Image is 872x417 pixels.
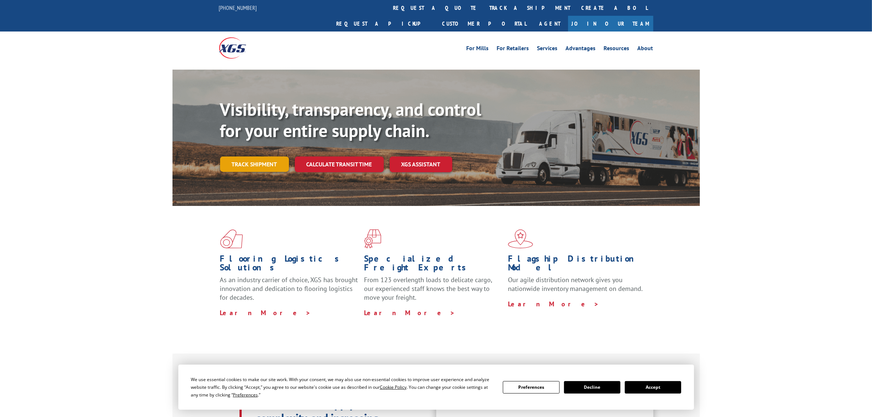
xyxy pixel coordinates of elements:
a: For Retailers [497,45,529,53]
img: xgs-icon-total-supply-chain-intelligence-red [220,229,243,248]
a: Calculate transit time [295,156,384,172]
a: Learn More > [364,309,455,317]
h1: Flooring Logistics Solutions [220,254,359,276]
h1: Specialized Freight Experts [364,254,502,276]
a: Join Our Team [568,16,653,32]
span: Cookie Policy [380,384,407,390]
a: Request a pickup [331,16,437,32]
a: About [638,45,653,53]
button: Decline [564,381,620,394]
a: Learn More > [508,300,599,308]
a: For Mills [467,45,489,53]
a: Agent [532,16,568,32]
a: Learn More > [220,309,311,317]
img: xgs-icon-flagship-distribution-model-red [508,229,533,248]
div: Cookie Consent Prompt [178,365,694,410]
p: From 123 overlength loads to delicate cargo, our experienced staff knows the best way to move you... [364,276,502,308]
a: Resources [604,45,630,53]
button: Accept [625,381,681,394]
b: Visibility, transparency, and control for your entire supply chain. [220,98,482,142]
a: Advantages [566,45,596,53]
span: Our agile distribution network gives you nationwide inventory management on demand. [508,276,643,293]
a: Services [537,45,558,53]
span: As an industry carrier of choice, XGS has brought innovation and dedication to flooring logistics... [220,276,358,302]
a: Track shipment [220,156,289,172]
div: We use essential cookies to make our site work. With your consent, we may also use non-essential ... [191,376,494,399]
button: Preferences [503,381,559,394]
a: XGS ASSISTANT [390,156,452,172]
h1: Flagship Distribution Model [508,254,646,276]
a: Customer Portal [437,16,532,32]
img: xgs-icon-focused-on-flooring-red [364,229,381,248]
a: [PHONE_NUMBER] [219,4,257,11]
span: Preferences [233,392,258,398]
